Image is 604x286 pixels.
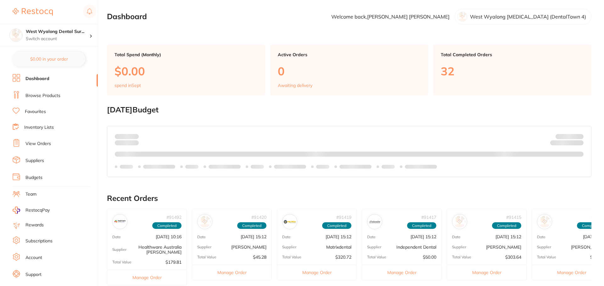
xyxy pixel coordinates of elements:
p: $320.72 [335,255,351,260]
p: Total Value [537,255,556,259]
p: $50.00 [423,255,436,260]
p: Total Value [367,255,386,259]
p: Independent Dental [396,245,436,250]
p: month [115,139,139,147]
img: Independent Dental [369,216,381,228]
a: Browse Products [25,93,60,99]
p: Total Value [197,255,216,259]
img: RestocqPay [13,207,20,214]
p: Labels [120,164,133,169]
p: Labels extended [339,164,372,169]
p: Labels extended [274,164,306,169]
p: # 91419 [336,215,351,220]
h4: West Wyalong Dental Surgery (DentalTown 4) [26,29,89,35]
button: Manage Order [362,265,441,280]
p: Total Completed Orders [441,52,584,57]
p: # 91420 [251,215,266,220]
p: Labels [251,164,264,169]
p: Budget: [556,134,584,139]
p: # 91417 [421,215,436,220]
a: Favourites [25,109,46,115]
a: Total Spend (Monthly)$0.00spend inSept [107,45,265,95]
a: Budgets [25,175,42,181]
img: Adam Dental [199,216,211,228]
a: Team [25,191,36,197]
p: [DATE] 15:12 [411,234,436,239]
h2: [DATE] Budget [107,105,591,114]
p: Awaiting delivery [278,83,312,88]
p: Matrixdental [326,245,351,250]
p: Active Orders [278,52,421,57]
p: $0.00 [115,65,258,78]
a: Account [25,255,42,261]
span: RestocqPay [25,207,50,213]
img: Henry Schein Halas [539,216,551,228]
p: $45.28 [253,255,266,260]
p: # 91415 [506,215,521,220]
p: Date [282,235,291,239]
strong: $0.00 [573,141,584,147]
strong: $0.00 [128,133,139,139]
p: West Wyalong [MEDICAL_DATA] (DentalTown 4) [470,14,586,19]
span: Completed [152,222,182,229]
p: 0 [278,65,421,78]
a: Restocq Logo [13,5,53,19]
img: Matrixdental [284,216,296,228]
p: Date [537,235,545,239]
p: Labels extended [405,164,437,169]
p: Date [367,235,376,239]
a: Suppliers [25,158,44,164]
button: Manage Order [107,270,187,285]
p: Labels [382,164,395,169]
button: Manage Order [277,265,356,280]
a: Dashboard [25,76,49,82]
strong: $NaN [571,133,584,139]
p: # 91492 [166,215,182,220]
p: Supplier [112,247,126,252]
p: Date [197,235,206,239]
p: [DATE] 15:12 [495,234,521,239]
h2: Recent Orders [107,194,591,203]
p: 32 [441,65,584,78]
p: Switch account [26,36,89,42]
p: Total Value [452,255,471,259]
p: [PERSON_NAME] [231,245,266,250]
button: Manage Order [192,265,271,280]
p: [PERSON_NAME] [486,245,521,250]
a: Inventory Lists [24,124,54,131]
p: Total Spend (Monthly) [115,52,258,57]
p: Labels extended [143,164,175,169]
p: Total Value [282,255,301,259]
p: Total Value [112,260,131,264]
p: Supplier [367,245,381,249]
img: Henry Schein Halas [454,216,466,228]
a: Support [25,272,42,278]
p: $303.64 [505,255,521,260]
a: Total Completed Orders32 [433,45,591,95]
a: View Orders [25,141,51,147]
p: [DATE] 15:12 [326,234,351,239]
span: Completed [322,222,351,229]
p: Labels [185,164,199,169]
p: Spent: [115,134,139,139]
p: Labels [316,164,329,169]
p: [DATE] 15:12 [241,234,266,239]
p: Supplier [197,245,211,249]
a: Active Orders0Awaiting delivery [270,45,428,95]
p: Date [452,235,461,239]
p: spend in Sept [115,83,141,88]
p: Welcome back, [PERSON_NAME] [PERSON_NAME] [331,14,450,19]
img: Restocq Logo [13,8,53,16]
p: Remaining: [550,139,584,147]
span: Completed [492,222,521,229]
h2: Dashboard [107,12,147,21]
a: RestocqPay [13,207,50,214]
p: [DATE] 10:16 [156,234,182,239]
p: Supplier [452,245,466,249]
span: Completed [237,222,266,229]
p: Supplier [537,245,551,249]
a: Rewards [25,222,44,228]
img: West Wyalong Dental Surgery (DentalTown 4) [10,29,22,41]
span: Completed [407,222,436,229]
a: Subscriptions [25,238,53,244]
